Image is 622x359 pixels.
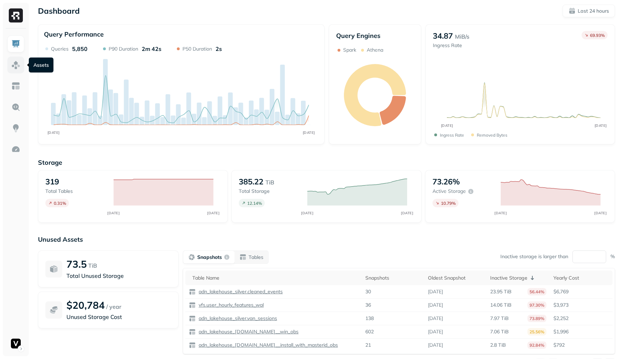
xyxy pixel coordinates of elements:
[29,58,53,73] div: Assets
[11,145,20,154] img: Optimization
[365,275,421,281] div: Snapshots
[216,45,222,52] p: 2s
[189,288,196,295] img: table
[428,315,443,322] p: [DATE]
[54,201,66,206] p: 0.31 %
[490,328,509,335] p: 7.06 TiB
[47,130,60,135] tspan: [DATE]
[440,132,464,138] p: Ingress Rate
[196,328,299,335] a: adn_lakehouse_[DOMAIN_NAME]__win_obs
[11,81,20,91] img: Asset Explorer
[38,235,615,243] p: Unused Assets
[500,253,568,260] p: Inactive storage is larger than
[207,211,220,215] tspan: [DATE]
[197,254,222,261] p: Snapshots
[365,288,371,295] p: 30
[106,302,121,311] p: / year
[490,315,509,322] p: 7.97 TiB
[336,32,414,40] p: Query Engines
[553,275,609,281] div: Yearly Cost
[11,339,21,348] img: Voodoo
[239,188,300,195] p: Total storage
[196,288,283,295] a: adn_lakehouse_silver.cleaned_events
[9,8,23,22] img: Ryft
[365,328,374,335] p: 602
[265,178,274,187] p: TiB
[66,313,171,321] p: Unused Storage Cost
[490,288,512,295] p: 23.95 TiB
[239,177,263,187] p: 385.22
[189,328,196,335] img: table
[433,42,469,49] p: Ingress Rate
[196,315,277,322] a: adn_lakehouse_silver.van_sessions
[197,302,264,308] p: vfs.user_hourly_features_wal
[553,328,609,335] p: $1,996
[455,32,469,41] p: MiB/s
[343,47,356,53] p: Spark
[527,301,546,309] p: 97.30%
[66,299,105,311] p: $20,784
[490,302,512,308] p: 14.06 TiB
[432,188,466,195] p: Active storage
[490,342,506,348] p: 2.8 TiB
[44,30,104,38] p: Query Performance
[197,288,283,295] p: adn_lakehouse_silver.cleaned_events
[563,5,615,17] button: Last 24 hours
[365,315,374,322] p: 138
[495,211,507,215] tspan: [DATE]
[433,31,453,41] p: 34.87
[553,288,609,295] p: $6,769
[610,253,615,260] p: %
[432,177,460,187] p: 73.26%
[51,46,69,52] p: Queries
[11,103,20,112] img: Query Explorer
[192,275,358,281] div: Table Name
[428,342,443,348] p: [DATE]
[66,258,87,270] p: 73.5
[11,124,20,133] img: Insights
[189,302,196,309] img: table
[197,328,299,335] p: adn_lakehouse_[DOMAIN_NAME]__win_obs
[428,288,443,295] p: [DATE]
[72,45,88,52] p: 5,850
[428,302,443,308] p: [DATE]
[45,177,59,187] p: 319
[553,302,609,308] p: $3,973
[182,46,212,52] p: P50 Duration
[365,342,371,348] p: 21
[527,328,546,335] p: 25.56%
[247,201,262,206] p: 12.14 %
[428,275,483,281] div: Oldest Snapshot
[490,275,527,281] p: Inactive Storage
[197,315,277,322] p: adn_lakehouse_silver.van_sessions
[553,315,609,322] p: $2,252
[401,211,413,215] tspan: [DATE]
[196,342,338,348] a: adn_lakehouse_[DOMAIN_NAME]__install_with_masterid_obs
[88,261,97,270] p: TiB
[38,158,615,167] p: Storage
[595,123,607,128] tspan: [DATE]
[441,201,456,206] p: 10.79 %
[578,8,609,14] p: Last 24 hours
[196,302,264,308] a: vfs.user_hourly_features_wal
[301,211,313,215] tspan: [DATE]
[45,188,107,195] p: Total tables
[367,47,383,53] p: Athena
[553,342,609,348] p: $792
[11,39,20,48] img: Dashboard
[527,315,546,322] p: 73.89%
[66,272,171,280] p: Total Unused Storage
[11,60,20,70] img: Assets
[189,315,196,322] img: table
[590,33,605,38] p: 69.93 %
[441,123,453,128] tspan: [DATE]
[303,130,315,135] tspan: [DATE]
[197,342,338,348] p: adn_lakehouse_[DOMAIN_NAME]__install_with_masterid_obs
[477,132,507,138] p: Removed bytes
[108,211,120,215] tspan: [DATE]
[527,341,546,349] p: 92.84%
[365,302,371,308] p: 36
[249,254,263,261] p: Tables
[428,328,443,335] p: [DATE]
[38,6,80,16] p: Dashboard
